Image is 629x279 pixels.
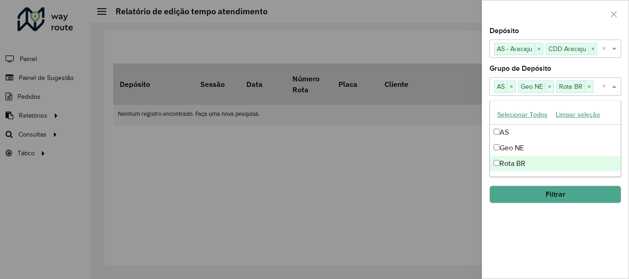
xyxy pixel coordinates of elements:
[557,81,585,92] span: Rota BR
[545,81,553,92] span: ×
[552,108,604,122] button: Limpar seleção
[495,43,535,54] span: AS - Aracaju
[507,81,515,92] span: ×
[518,81,545,92] span: Geo NE
[588,44,597,55] span: ×
[535,44,543,55] span: ×
[585,81,593,92] span: ×
[493,108,552,122] button: Selecionar Todos
[546,43,588,54] span: CDD Aracaju
[489,100,621,177] ng-dropdown-panel: Options list
[602,43,610,54] span: Clear all
[490,140,621,156] div: Geo NE
[490,125,621,140] div: AS
[489,63,551,74] label: Grupo de Depósito
[489,25,519,36] label: Depósito
[602,81,610,92] span: Clear all
[495,81,507,92] span: AS
[490,156,621,171] div: Rota BR
[489,186,621,203] button: Filtrar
